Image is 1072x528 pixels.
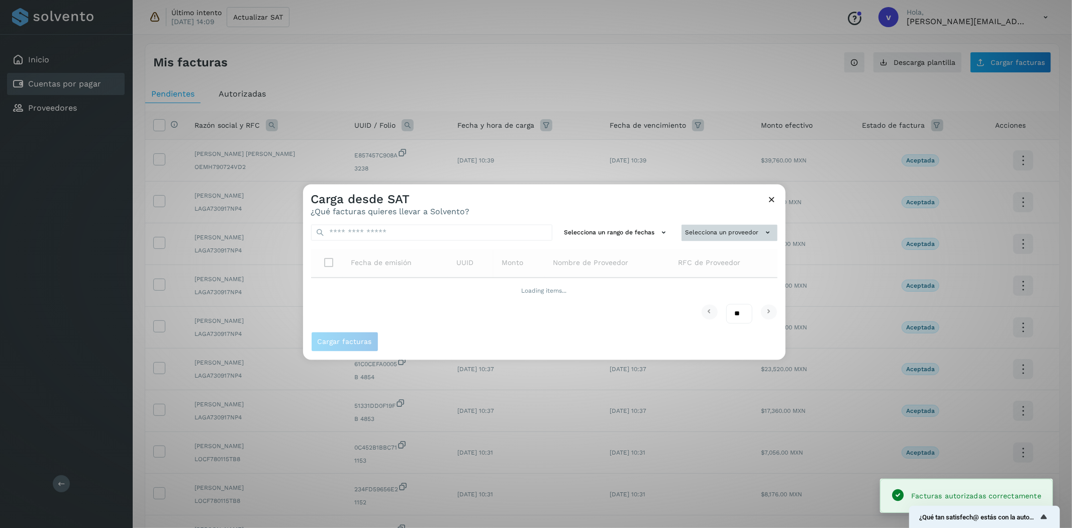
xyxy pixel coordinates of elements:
[502,257,523,268] span: Monto
[311,331,378,351] button: Cargar facturas
[318,338,372,345] span: Cargar facturas
[919,513,1038,521] span: ¿Qué tan satisfech@ estás con la autorización de tus facturas?
[911,492,1041,500] span: Facturas autorizadas correctamente
[553,257,628,268] span: Nombre de Proveedor
[678,257,740,268] span: RFC de Proveedor
[456,257,473,268] span: UUID
[681,225,777,241] button: Selecciona un proveedor
[311,207,470,216] p: ¿Qué facturas quieres llevar a Solvento?
[919,511,1050,523] button: Mostrar encuesta - ¿Qué tan satisfech@ estás con la autorización de tus facturas?
[351,257,412,268] span: Fecha de emisión
[560,225,673,241] button: Selecciona un rango de fechas
[311,193,470,207] h3: Carga desde SAT
[311,278,777,304] td: Loading items...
